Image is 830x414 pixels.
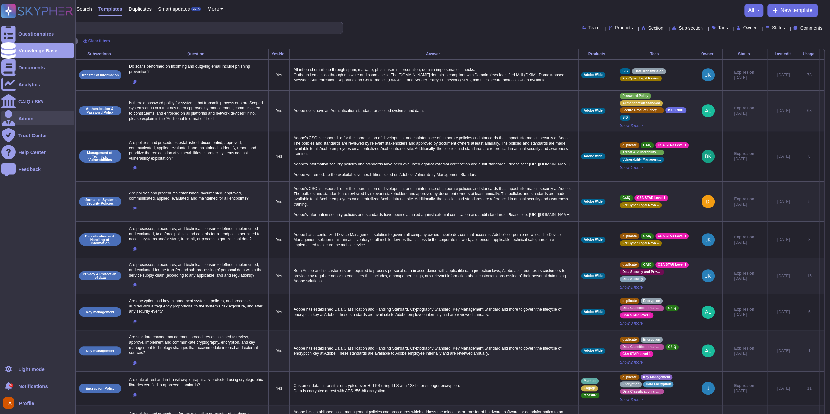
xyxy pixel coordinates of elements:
span: [DATE] [734,75,755,80]
span: Sub-section [679,26,703,30]
span: Expires on: [734,271,755,276]
img: user [702,195,715,208]
span: Adobe Wide [584,274,603,278]
span: Adobe Wide [584,200,603,203]
span: Expires on: [734,235,755,240]
span: Expires on: [734,307,755,312]
div: Last edit [770,52,797,56]
p: Adobe has established Data Classification and Handling Standard, Cryptography Standard, Key Manag... [292,305,576,319]
div: [DATE] [770,199,797,204]
div: 1 [803,348,816,353]
span: Clear filters [88,39,110,43]
span: Adobe Wide [584,109,603,112]
span: Adobe Wide [584,73,603,77]
span: For Cyber Legal Review [622,77,659,80]
span: Expires on: [734,106,755,111]
span: Adobe Wide [584,238,603,241]
a: CAIQ / SIG [1,94,74,108]
span: CAIQ [622,196,630,200]
p: Privacy & Protection of data [81,272,119,279]
p: Yes [271,199,286,204]
p: Yes [271,309,286,315]
img: user [702,104,715,117]
span: duplicate [622,263,637,266]
span: duplicate [622,376,637,379]
span: Data Security [622,278,643,281]
button: user [1,396,19,410]
span: Show 3 more [620,123,691,128]
span: CSA STAR Level 1 [658,144,686,147]
span: Products [615,25,633,30]
span: SIG [622,116,628,119]
span: Threat & Vulnerability Management [622,151,661,154]
p: Transfer of Information [82,73,119,77]
span: Data Security and Privacy Lifecycle Management [622,270,661,274]
img: user [702,344,715,357]
img: user [702,233,715,246]
span: Show 3 more [620,321,691,326]
div: [DATE] [770,108,797,113]
div: Subsections [78,52,122,56]
span: duplicate [622,338,637,341]
span: [DATE] [734,351,755,356]
img: user [702,382,715,395]
span: New template [780,8,812,13]
input: Search by keywords [26,22,343,34]
span: Expires on: [734,196,755,202]
span: Show 1 more [620,165,691,170]
span: CSA STAR Level 1 [622,352,651,356]
span: Comments [800,26,822,30]
span: Expires on: [734,70,755,75]
div: 8 [803,154,816,159]
span: Measure [584,394,597,397]
span: [DATE] [734,156,755,162]
p: Yes [271,273,286,278]
div: 11 [803,386,816,391]
span: Data Classification and Handling Standard [622,390,661,393]
p: Adobe does have an Authentication standard for scoped systems and data. [292,107,576,115]
p: Management of Technical Vulnerabilities [81,151,119,162]
span: [DATE] [734,240,755,245]
div: CAIQ / SIG [18,99,43,104]
img: user [702,150,715,163]
span: CAIQ [643,235,651,238]
span: Profile [19,401,34,406]
span: Notifications [18,384,48,389]
div: Status [725,52,764,56]
p: Are data at-rest and in-transit cryptographically protected using cryptographic libraries certifi... [128,376,266,389]
span: Owner [743,25,756,30]
div: [DATE] [770,72,797,78]
a: Help Center [1,145,74,159]
span: Encryption [643,299,660,303]
a: Admin [1,111,74,125]
div: Owner [697,52,720,56]
span: Secure Product Lifecycle Standard [622,109,661,112]
span: For Cyber Legal Review [622,204,659,207]
div: Documents [18,65,45,70]
a: Feedback [1,162,74,176]
span: duplicate [622,144,637,147]
span: Key Management [643,376,670,379]
p: Yes [271,72,286,78]
span: Status [772,25,785,30]
span: CSA STAR Level 1 [622,314,651,317]
div: Knowledge Base [18,48,57,53]
span: Expires on: [734,151,755,156]
p: Are policies and procedures established, documented, approved, communicated, applied, evaluated, ... [128,189,266,203]
span: Templates [98,7,122,11]
div: Feedback [18,167,41,172]
p: Both Adobe and its customers are required to process personal data in accordance with applicable ... [292,266,576,285]
span: More [207,7,219,12]
div: Tags [620,52,691,56]
span: Authentication Standard [622,102,660,105]
a: Trust Center [1,128,74,142]
p: Are processes, procedures, and technical measures defined, implemented and evaluated, to enforce ... [128,224,266,243]
span: Data Encryption [646,383,671,386]
div: Yes/No [271,52,286,56]
p: Are encryption and key management systems, policies, and processes audited with a frequency propo... [128,297,266,316]
div: 5 [803,199,816,204]
p: Are policies and procedures established, documented, approved, communicated, applied, evaluated, ... [128,138,266,163]
p: Classification and Handling of Information [81,235,119,245]
span: [DATE] [734,111,755,116]
span: duplicate [622,299,637,303]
